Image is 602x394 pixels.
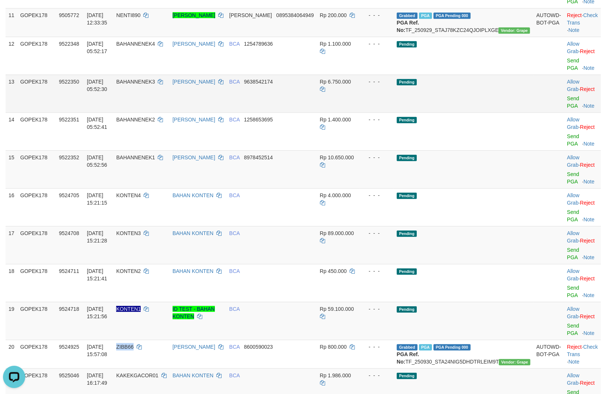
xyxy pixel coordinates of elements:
span: KAKEKGACOR01 [116,372,158,378]
span: [DATE] 16:17:49 [87,372,107,386]
span: Pending [397,117,417,123]
span: Rp 89.000.000 [320,230,354,236]
div: - - - [363,343,391,351]
span: 9522352 [59,154,79,160]
b: PGA Ref. No: [397,351,419,365]
span: BCA [229,372,240,378]
span: 9524718 [59,306,79,312]
span: [DATE] 15:57:08 [87,344,107,357]
td: AUTOWD-BOT-PGA [533,8,564,37]
a: Allow Grab [567,41,579,54]
div: - - - [363,229,391,237]
a: BAHAN KONTEN [173,192,213,198]
span: 9524705 [59,192,79,198]
a: Note [583,141,595,147]
div: - - - [363,40,391,48]
td: 19 [6,302,17,340]
td: · [564,37,601,75]
div: - - - [363,78,391,85]
td: GOPEK178 [17,150,56,188]
td: · · [564,340,601,368]
span: Rp 4.000.000 [320,192,351,198]
span: Rp 450.000 [320,268,347,274]
span: BCA [229,117,240,123]
div: - - - [363,12,391,19]
span: Nama rekening ada tanda titik/strip, harap diedit [116,306,141,312]
a: Note [569,27,580,33]
span: · [567,230,580,244]
span: BCA [229,41,240,47]
span: · [567,154,580,168]
span: · [567,79,580,92]
td: GOPEK178 [17,37,56,75]
a: Reject [580,380,595,386]
span: 9522351 [59,117,79,123]
span: BCA [229,79,240,85]
div: - - - [363,116,391,123]
td: GOPEK178 [17,340,56,368]
span: Copy 9638542174 to clipboard [244,79,273,85]
td: TF_250929_STAJ78KZC24QJOIPLXGE [394,8,533,37]
div: - - - [363,372,391,379]
span: PGA Pending [433,13,471,19]
a: Note [569,359,580,365]
a: Note [583,179,595,185]
span: BCA [229,192,240,198]
div: - - - [363,305,391,313]
span: Copy 8600590023 to clipboard [244,344,273,350]
a: Allow Grab [567,79,579,92]
td: 13 [6,75,17,113]
span: PGA Pending [433,344,471,351]
a: Check Trans [567,344,598,357]
span: 9525046 [59,372,79,378]
td: GOPEK178 [17,113,56,150]
span: ZIBB66 [116,344,134,350]
span: Marked by baopuja [419,13,432,19]
span: Grabbed [397,13,418,19]
td: GOPEK178 [17,8,56,37]
a: [PERSON_NAME] [173,344,215,350]
td: 12 [6,37,17,75]
span: Pending [397,155,417,161]
td: GOPEK178 [17,264,56,302]
span: · [567,41,580,54]
span: [DATE] 15:21:15 [87,192,107,206]
span: · [567,268,580,281]
a: Check Trans [567,12,598,26]
span: 9522350 [59,79,79,85]
span: Pending [397,268,417,275]
span: · [567,192,580,206]
div: - - - [363,267,391,275]
span: BCA [229,154,240,160]
span: Pending [397,41,417,48]
span: [DATE] 05:52:30 [87,79,107,92]
a: Reject [580,86,595,92]
span: BAHANNENEK4 [116,41,155,47]
a: Send PGA [567,171,579,185]
span: [DATE] 05:52:41 [87,117,107,130]
span: BCA [229,268,240,274]
span: · [567,372,580,386]
a: Note [583,65,595,71]
b: PGA Ref. No: [397,20,419,33]
td: GOPEK178 [17,75,56,113]
span: Marked by baopuja [419,344,432,351]
a: Send PGA [567,323,579,336]
a: Reject [567,344,582,350]
a: Allow Grab [567,192,579,206]
span: · [567,306,580,319]
td: GOPEK178 [17,226,56,264]
td: · [564,302,601,340]
span: KONTEN3 [116,230,141,236]
span: 9524925 [59,344,79,350]
td: 11 [6,8,17,37]
a: Note [583,103,595,109]
a: [PERSON_NAME] [173,154,215,160]
td: GOPEK178 [17,188,56,226]
span: Rp 1.400.000 [320,117,351,123]
td: AUTOWD-BOT-PGA [533,340,564,368]
td: · [564,75,601,113]
span: 9505772 [59,12,79,18]
span: NENTI890 [116,12,140,18]
a: [PERSON_NAME] [173,12,215,18]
